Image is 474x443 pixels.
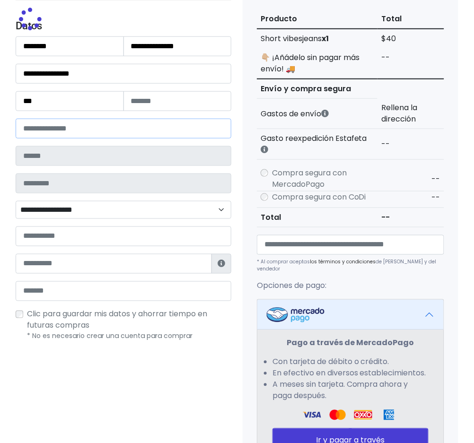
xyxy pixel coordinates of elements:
p: * Al comprar aceptas de [PERSON_NAME] y del vendedor [257,259,444,273]
strong: Pago a través de MercadoPago [287,338,414,348]
strong: x1 [322,33,329,44]
i: Estafeta lo usará para ponerse en contacto en caso de tener algún problema con el envío [218,260,225,268]
label: Compra segura con MercadoPago [272,167,374,190]
li: En efectivo en diversos establecimientos. [272,368,429,379]
img: Oxxo Logo [354,409,372,421]
th: Gastos de envío [257,98,377,129]
p: * No es necesario crear una cuenta para comprar [27,331,231,341]
span: Clic para guardar mis datos y ahorrar tiempo en futuras compras [27,309,207,331]
th: Total [257,208,377,227]
span: -- [432,192,440,203]
label: Compra segura con CoDi [272,191,366,203]
h4: Datos [16,20,231,32]
th: Gasto reexpedición Estafeta [257,129,377,160]
img: Mercadopago Logo [267,307,325,322]
img: Amex Logo [380,409,398,421]
td: 👇🏼 ¡Añádelo sin pagar más envío! 🚚 [257,48,377,79]
td: -- [377,48,444,79]
td: -- [377,129,444,160]
img: Visa Logo [329,409,347,421]
td: Short vibesjeans [257,29,377,48]
th: Producto [257,9,377,29]
i: Los gastos de envío dependen de códigos postales. ¡Te puedes llevar más productos en un solo envío ! [321,110,329,117]
p: Opciones de pago: [257,280,444,292]
td: -- [377,208,444,227]
i: Estafeta cobra este monto extra por ser un CP de difícil acceso [261,146,268,153]
th: Total [377,9,444,29]
span: -- [432,174,440,184]
th: Envío y compra segura [257,79,377,99]
li: Con tarjeta de débito o crédito. [272,356,429,368]
td: $40 [377,29,444,48]
li: A meses sin tarjeta. Compra ahora y paga después. [272,379,429,402]
img: Visa Logo [303,409,321,421]
a: los términos y condiciones [310,259,376,266]
td: Rellena la dirección [377,98,444,129]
